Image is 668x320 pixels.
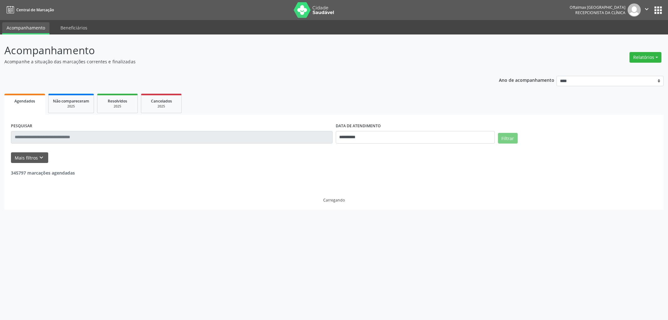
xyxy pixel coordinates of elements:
[4,43,466,58] p: Acompanhamento
[629,52,661,63] button: Relatórios
[38,154,45,161] i: keyboard_arrow_down
[498,133,518,144] button: Filtrar
[575,10,625,15] span: Recepcionista da clínica
[53,98,89,104] span: Não compareceram
[2,22,49,34] a: Acompanhamento
[53,104,89,109] div: 2025
[11,121,32,131] label: PESQUISAR
[323,197,345,203] div: Carregando
[108,98,127,104] span: Resolvidos
[151,98,172,104] span: Cancelados
[653,5,664,16] button: apps
[628,3,641,17] img: img
[570,5,625,10] div: Oftalmax [GEOGRAPHIC_DATA]
[641,3,653,17] button: 
[146,104,177,109] div: 2025
[499,76,554,84] p: Ano de acompanhamento
[102,104,133,109] div: 2025
[14,98,35,104] span: Agendados
[4,5,54,15] a: Central de Marcação
[16,7,54,13] span: Central de Marcação
[643,6,650,13] i: 
[11,170,75,176] strong: 345797 marcações agendadas
[56,22,92,33] a: Beneficiários
[11,152,48,163] button: Mais filtroskeyboard_arrow_down
[4,58,466,65] p: Acompanhe a situação das marcações correntes e finalizadas
[336,121,381,131] label: DATA DE ATENDIMENTO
